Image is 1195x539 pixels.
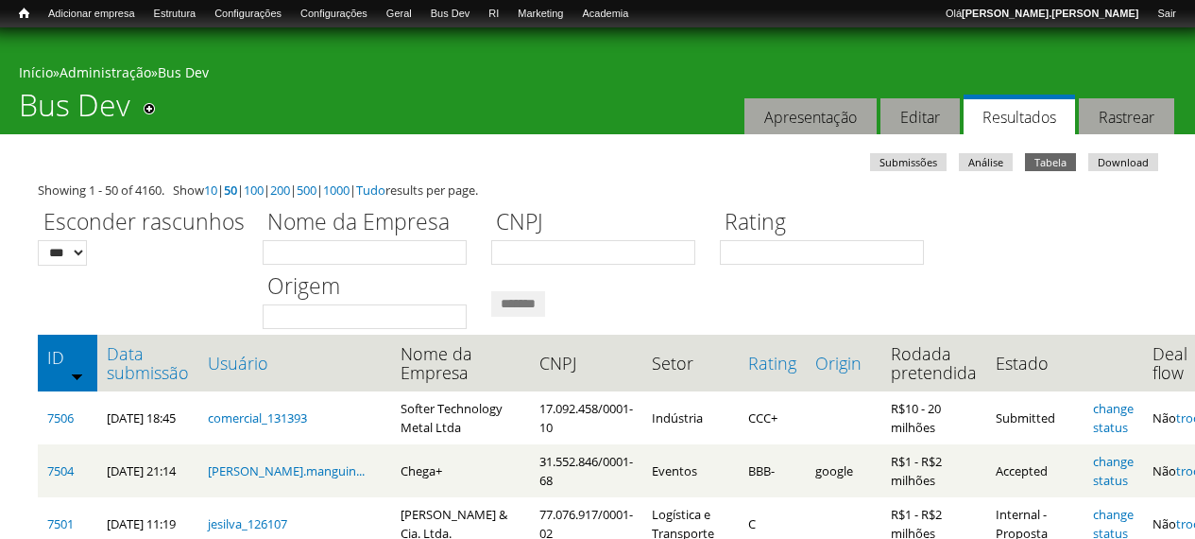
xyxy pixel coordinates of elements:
[806,444,881,497] td: google
[936,5,1148,24] a: Olá[PERSON_NAME].[PERSON_NAME]
[964,95,1075,135] a: Resultados
[880,98,960,135] a: Editar
[986,391,1084,444] td: Submitted
[1093,453,1134,489] a: change status
[962,8,1138,19] strong: [PERSON_NAME].[PERSON_NAME]
[158,63,209,81] a: Bus Dev
[421,5,480,24] a: Bus Dev
[208,515,287,532] a: jesilva_126107
[748,354,796,373] a: Rating
[47,409,74,426] a: 7506
[986,444,1084,497] td: Accepted
[9,5,39,23] a: Início
[642,444,739,497] td: Eventos
[642,391,739,444] td: Indústria
[1025,153,1076,171] a: Tabela
[815,354,872,373] a: Origin
[739,391,806,444] td: CCC+
[270,182,290,199] a: 200
[38,206,250,240] label: Esconder rascunhos
[60,63,151,81] a: Administração
[208,409,307,426] a: comercial_131393
[1079,98,1174,135] a: Rastrear
[870,153,947,171] a: Submissões
[720,206,936,240] label: Rating
[530,335,642,391] th: CNPJ
[208,354,382,373] a: Usuário
[572,5,638,24] a: Academia
[297,182,316,199] a: 500
[1093,400,1134,436] a: change status
[19,63,1176,87] div: » »
[377,5,421,24] a: Geral
[479,5,508,24] a: RI
[881,444,986,497] td: R$1 - R$2 milhões
[986,335,1084,391] th: Estado
[19,63,53,81] a: Início
[224,182,237,199] a: 50
[739,444,806,497] td: BBB-
[97,391,198,444] td: [DATE] 18:45
[881,335,986,391] th: Rodada pretendida
[391,335,530,391] th: Nome da Empresa
[47,462,74,479] a: 7504
[97,444,198,497] td: [DATE] 21:14
[291,5,377,24] a: Configurações
[959,153,1013,171] a: Análise
[491,206,708,240] label: CNPJ
[263,206,479,240] label: Nome da Empresa
[205,5,291,24] a: Configurações
[39,5,145,24] a: Adicionar empresa
[47,348,88,367] a: ID
[391,391,530,444] td: Softer Technology Metal Ltda
[881,391,986,444] td: R$10 - 20 milhões
[263,270,479,304] label: Origem
[204,182,217,199] a: 10
[744,98,877,135] a: Apresentação
[323,182,350,199] a: 1000
[244,182,264,199] a: 100
[642,335,739,391] th: Setor
[47,515,74,532] a: 7501
[530,391,642,444] td: 17.092.458/0001-10
[1148,5,1186,24] a: Sair
[19,7,29,20] span: Início
[107,344,189,382] a: Data submissão
[530,444,642,497] td: 31.552.846/0001-68
[356,182,385,199] a: Tudo
[71,370,83,382] img: ordem crescente
[145,5,206,24] a: Estrutura
[38,181,1157,200] div: Showing 1 - 50 of 4160. Show | | | | | | results per page.
[1088,153,1158,171] a: Download
[391,444,530,497] td: Chega+
[508,5,572,24] a: Marketing
[19,87,130,134] h1: Bus Dev
[208,462,365,479] a: [PERSON_NAME].manguin...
